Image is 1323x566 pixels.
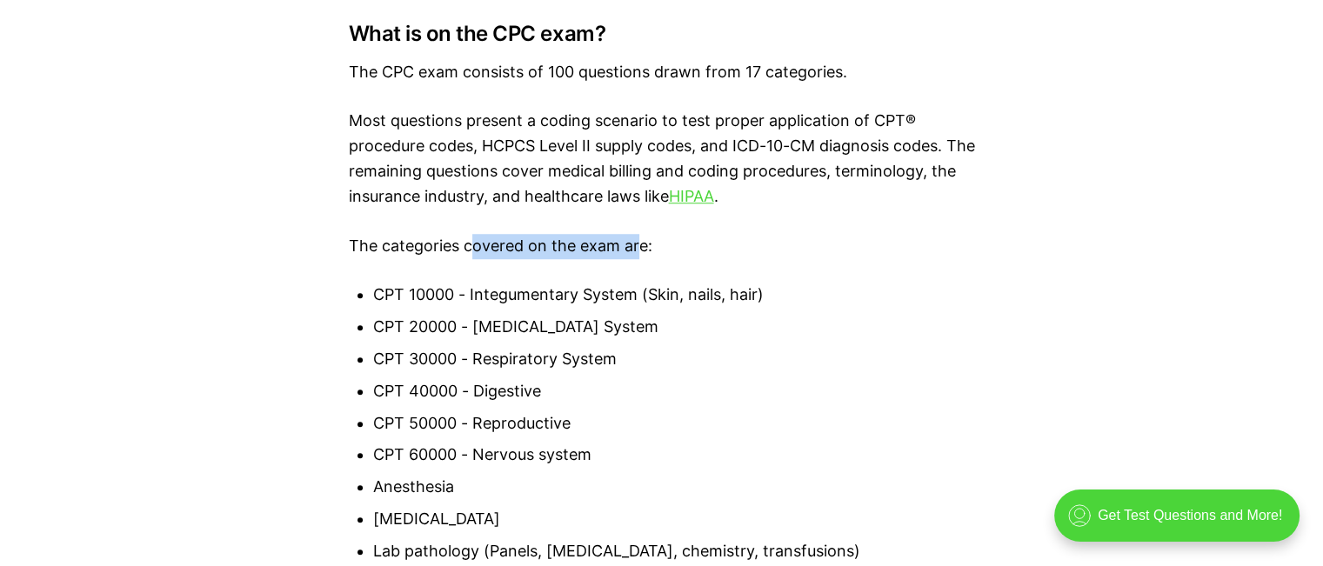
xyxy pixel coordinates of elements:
[1039,481,1323,566] iframe: portal-trigger
[349,109,975,209] p: Most questions present a coding scenario to test proper application of CPT® procedure codes, HCPC...
[669,187,714,205] a: HIPAA
[373,539,975,564] li: Lab pathology (Panels, [MEDICAL_DATA], chemistry, transfusions)
[373,379,975,404] li: CPT 40000 - Digestive
[349,60,975,85] p: The CPC exam consists of 100 questions drawn from 17 categories.
[373,347,975,372] li: CPT 30000 - Respiratory System
[349,22,975,46] h3: What is on the CPC exam?
[373,315,975,340] li: CPT 20000 - [MEDICAL_DATA] System
[373,507,975,532] li: [MEDICAL_DATA]
[349,234,975,259] p: The categories covered on the exam are:
[373,411,975,436] li: CPT 50000 - Reproductive
[373,475,975,500] li: Anesthesia
[373,283,975,308] li: CPT 10000 - Integumentary System (Skin, nails, hair)
[373,443,975,468] li: CPT 60000 - Nervous system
